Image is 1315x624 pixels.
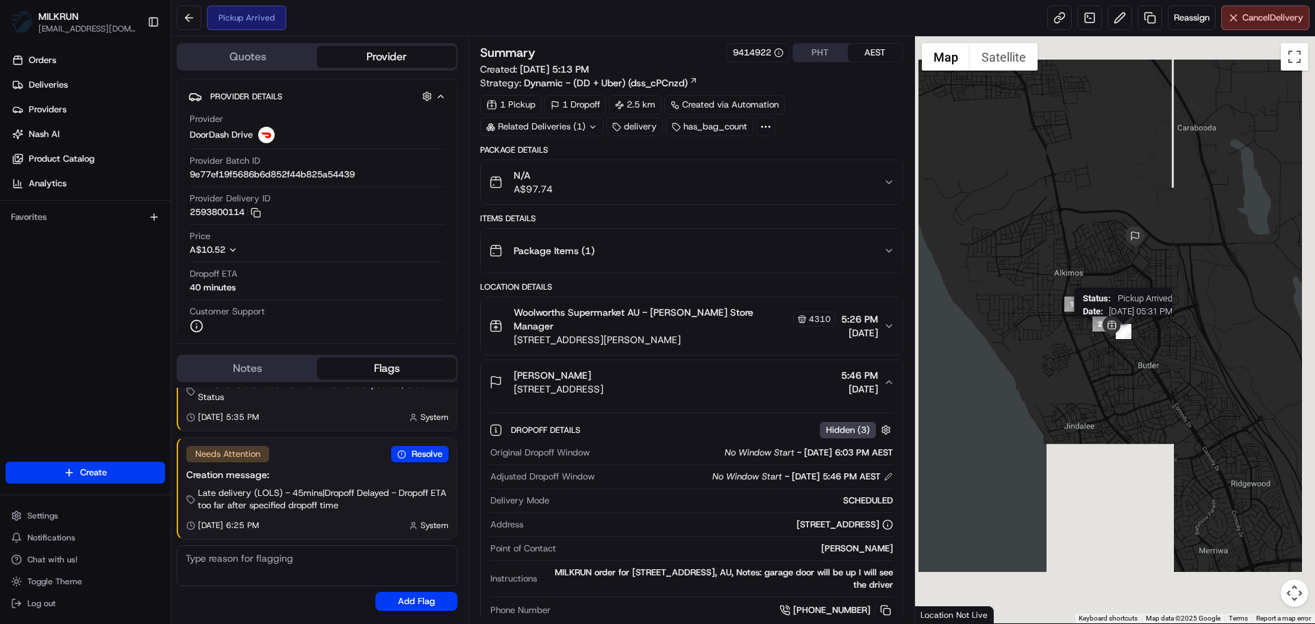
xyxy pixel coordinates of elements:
span: System [421,520,449,531]
span: [STREET_ADDRESS][PERSON_NAME] [514,333,835,347]
button: Notes [178,358,317,379]
button: AEST [848,44,903,62]
div: 2.5 km [609,95,662,114]
button: Show street map [922,43,970,71]
span: [DATE] 05:31 PM [1108,306,1172,316]
button: Notifications [5,528,165,547]
span: A$97.74 [514,182,553,196]
button: Resolve [391,446,449,462]
span: Log out [27,598,55,609]
button: Add Flag [375,592,458,611]
span: No Window Start [712,471,782,483]
span: 4310 [809,314,831,325]
a: Terms [1229,614,1248,622]
span: MILKRUN [38,10,79,23]
span: Status : [1082,293,1110,303]
a: [PHONE_NUMBER] [779,603,893,618]
h3: Summary [480,47,536,59]
div: Creation message: [186,468,449,482]
span: Pickup Arrived [1116,293,1172,303]
div: Strategy: [480,76,698,90]
div: Needs Attention [186,446,269,462]
span: Map data ©2025 Google [1146,614,1220,622]
div: 4 [1116,324,1131,339]
span: Adjusted Dropoff Window [490,471,594,483]
div: 2 [1092,316,1107,332]
span: N/A [514,169,553,182]
button: Provider Details [188,85,446,108]
span: Provider Details [210,91,282,102]
a: Nash AI [5,123,171,145]
button: Show satellite imagery [970,43,1038,71]
div: 40 minutes [190,282,236,294]
span: Provider [190,113,223,125]
div: [PERSON_NAME] [562,542,892,555]
span: [DATE] 5:35 PM [198,412,259,423]
a: Open this area in Google Maps (opens a new window) [918,606,964,623]
span: Product Catalog [29,153,95,165]
span: Orders [29,54,56,66]
span: Woolworths Supermarket AU - [PERSON_NAME] Store Manager [514,305,790,333]
button: Log out [5,594,165,613]
div: 1 [1064,297,1079,312]
span: [DATE] [841,326,878,340]
button: [EMAIL_ADDRESS][DOMAIN_NAME] [38,23,136,34]
span: Phone Number [490,604,551,616]
span: Late delivery (LOLS) - 45mins | Dropoff Delayed - Dropoff ETA too far after specified dropoff time [198,487,449,512]
span: Original Dropoff Window [490,447,590,459]
div: has_bag_count [666,117,753,136]
span: [DATE] 5:13 PM [520,63,589,75]
div: MILKRUN order for [STREET_ADDRESS], AU, Notes: garage door will be up I will see the driver [542,566,892,591]
button: Package Items (1) [481,229,902,273]
span: Analytics [29,177,66,190]
span: Providers [29,103,66,116]
span: - [785,471,789,483]
span: Date : [1082,306,1103,316]
button: 2593800114 [190,206,261,219]
span: Hidden ( 3 ) [826,424,870,436]
div: [STREET_ADDRESS] [797,519,893,531]
span: - [797,447,801,459]
span: Address [490,519,523,531]
div: Package Details [480,145,903,155]
span: No Window Start [725,447,794,459]
span: 5:26 PM [841,312,878,326]
button: Flags [317,358,456,379]
button: N/AA$97.74 [481,160,902,204]
button: Quotes [178,46,317,68]
img: MILKRUN [11,11,33,33]
div: 1 Dropoff [544,95,606,114]
button: Toggle Theme [5,572,165,591]
span: 5:46 PM [841,369,878,382]
button: Map camera controls [1281,579,1308,607]
img: doordash_logo_v2.png [258,127,275,143]
span: Delivery Mode [490,495,549,507]
button: 9414922 [733,47,784,59]
span: Dynamic - (DD + Uber) (dss_cPCnzd) [524,76,688,90]
a: Created via Automation [664,95,785,114]
button: Reassign [1168,5,1216,30]
div: SCHEDULED [555,495,892,507]
div: Location Not Live [915,606,994,623]
a: Deliveries [5,74,171,96]
span: Settings [27,510,58,521]
span: Created: [480,62,589,76]
img: Google [918,606,964,623]
span: Notifications [27,532,75,543]
button: Provider [317,46,456,68]
span: Provider Delivery ID [190,192,271,205]
div: Related Deliveries (1) [480,117,603,136]
span: Create [80,466,107,479]
button: CancelDelivery [1221,5,1310,30]
button: Toggle fullscreen view [1281,43,1308,71]
span: Dropoff Details [511,425,583,436]
span: Price [190,230,210,242]
span: [DATE] 6:25 PM [198,520,259,531]
a: Product Catalog [5,148,171,170]
span: Reassign [1174,12,1210,24]
button: Create [5,462,165,484]
span: System [421,412,449,423]
span: Cancel Delivery [1242,12,1303,24]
